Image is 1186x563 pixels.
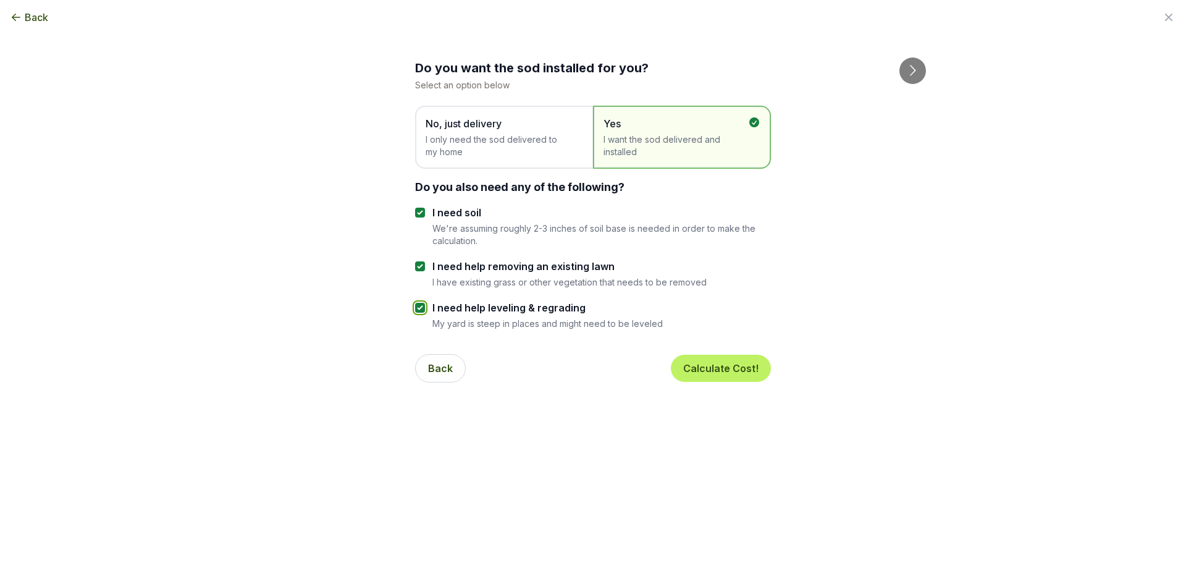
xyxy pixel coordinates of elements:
[415,354,466,383] button: Back
[899,57,926,84] button: Go to next slide
[432,259,707,274] label: I need help removing an existing lawn
[604,133,748,158] span: I want the sod delivered and installed
[432,318,663,329] p: My yard is steep in places and might need to be leveled
[604,116,748,131] span: Yes
[415,59,771,77] h2: Do you want the sod installed for you?
[25,10,48,25] span: Back
[426,133,570,158] span: I only need the sod delivered to my home
[432,300,663,315] label: I need help leveling & regrading
[671,355,771,382] button: Calculate Cost!
[432,222,771,247] p: We're assuming roughly 2-3 inches of soil base is needed in order to make the calculation.
[426,116,570,131] span: No, just delivery
[415,179,771,195] div: Do you also need any of the following?
[432,205,771,220] label: I need soil
[10,10,48,25] button: Back
[432,276,707,288] p: I have existing grass or other vegetation that needs to be removed
[415,79,771,91] p: Select an option below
